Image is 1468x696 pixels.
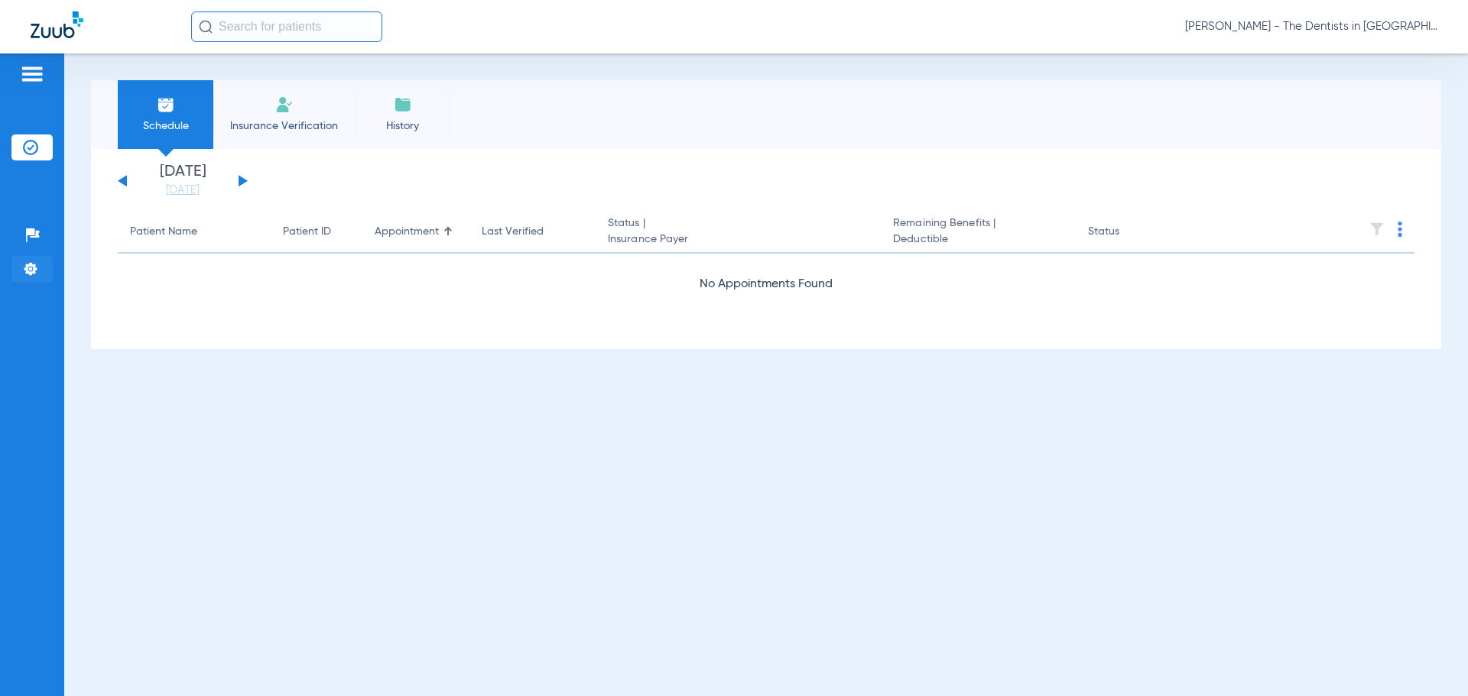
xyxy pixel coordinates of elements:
img: filter.svg [1369,222,1385,237]
img: Zuub Logo [31,11,83,38]
div: Patient ID [283,224,350,240]
div: Last Verified [482,224,544,240]
span: Schedule [129,118,202,134]
iframe: Chat Widget [1392,623,1468,696]
th: Remaining Benefits | [881,211,1075,254]
img: Manual Insurance Verification [275,95,294,114]
div: Patient ID [283,224,331,240]
div: Patient Name [130,224,258,240]
li: [DATE] [137,164,229,198]
div: Appointment [375,224,439,240]
img: group-dot-blue.svg [1398,222,1402,237]
span: History [366,118,439,134]
div: Patient Name [130,224,197,240]
input: Search for patients [191,11,382,42]
img: History [394,95,412,114]
img: hamburger-icon [20,65,44,83]
img: Search Icon [199,20,213,34]
a: [DATE] [137,183,229,198]
img: Schedule [157,95,175,114]
div: Appointment [375,224,457,240]
th: Status [1076,211,1179,254]
div: Last Verified [482,224,583,240]
div: No Appointments Found [118,275,1414,294]
th: Status | [596,211,881,254]
span: Deductible [893,231,1063,248]
span: Insurance Verification [225,118,343,134]
span: Insurance Payer [608,231,869,248]
span: [PERSON_NAME] - The Dentists in [GEOGRAPHIC_DATA] [1185,19,1437,34]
